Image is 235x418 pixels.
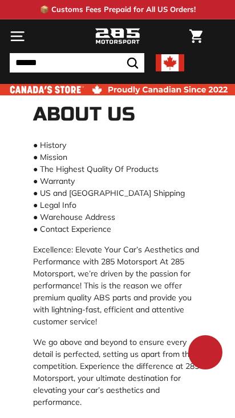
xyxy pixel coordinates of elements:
[40,4,196,15] p: 📦 Customs Fees Prepaid for All US Orders!
[185,335,226,372] inbox-online-store-chat: Shopify online store chat
[95,27,140,46] img: Logo_285_Motorsport_areodynamics_components
[33,244,202,328] p: Excellence: Elevate Your Car’s Aesthetics and Performance with 285 Motorsport At 285 Motorsport, ...
[10,53,144,73] input: Search
[33,104,202,125] h1: About Us
[33,336,202,408] p: We go above and beyond to ensure every detail is perfected, setting us apart from the competition...
[33,139,202,235] p: ● History ● Mission ● The Highest Quality Of Products ● Warranty ● US and [GEOGRAPHIC_DATA] Shipp...
[184,20,208,53] a: Cart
